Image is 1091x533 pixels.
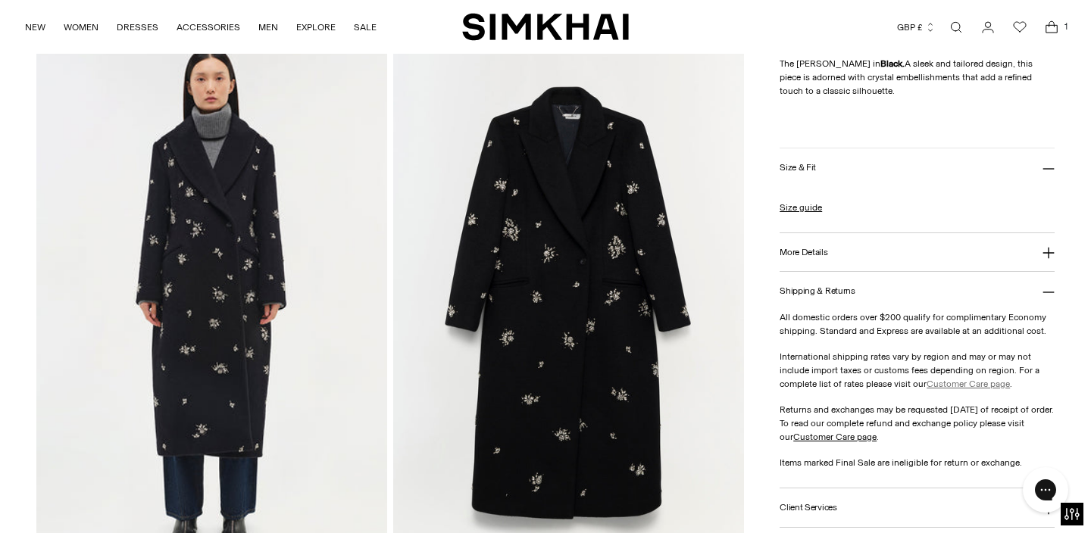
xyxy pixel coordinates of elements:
a: Size guide [780,200,822,214]
button: Shipping & Returns [780,272,1055,310]
h3: Client Services [780,502,837,512]
a: MEN [258,11,278,44]
h3: Size & Fit [780,163,816,173]
a: WOMEN [64,11,98,44]
a: SIMKHAI [462,12,629,42]
a: SALE [354,11,377,44]
button: More Details [780,232,1055,271]
a: DRESSES [117,11,158,44]
p: International shipping rates vary by region and may or may not include import taxes or customs fe... [780,350,1055,391]
strong: Black. [880,58,905,69]
a: Go to the account page [973,12,1003,42]
h3: Shipping & Returns [780,286,855,296]
a: ACCESSORIES [177,11,240,44]
iframe: Gorgias live chat messenger [1015,462,1076,518]
p: Items marked Final Sale are ineligible for return or exchange. [780,456,1055,469]
a: Open cart modal [1036,12,1067,42]
a: Customer Care page [793,432,877,442]
p: All domestic orders over $200 qualify for complimentary Economy shipping. Standard and Express ar... [780,310,1055,338]
button: Size & Fit [780,148,1055,187]
span: 1 [1059,20,1073,33]
a: NEW [25,11,45,44]
p: Returns and exchanges may be requested [DATE] of receipt of order. To read our complete refund an... [780,403,1055,444]
button: Client Services [780,488,1055,527]
p: The [PERSON_NAME] in A sleek and tailored design, this piece is adorned with crystal embellishmen... [780,57,1055,98]
h3: More Details [780,247,827,257]
a: Wishlist [1005,12,1035,42]
a: EXPLORE [296,11,336,44]
a: Customer Care page [927,379,1010,389]
button: GBP £ [897,11,936,44]
a: Open search modal [941,12,971,42]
